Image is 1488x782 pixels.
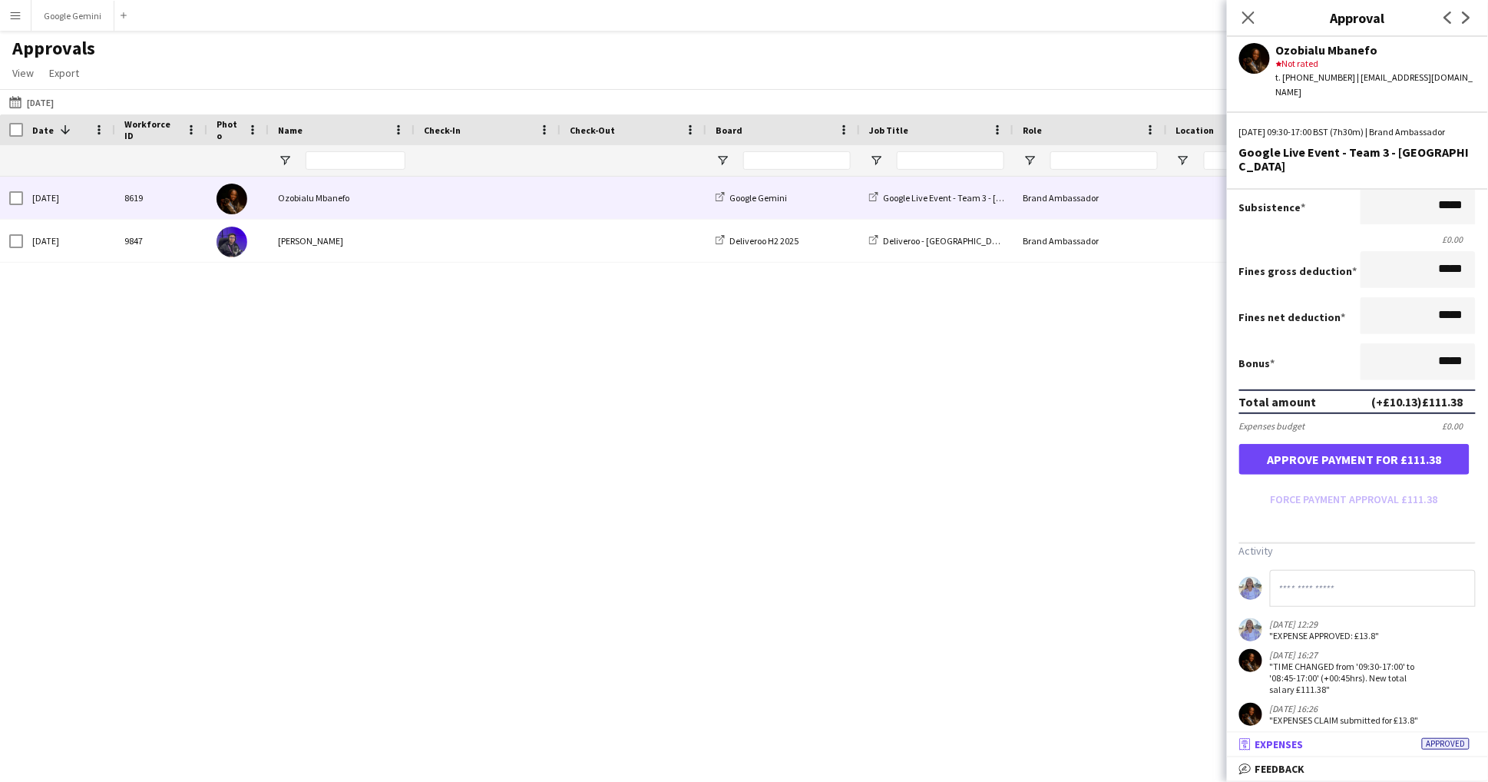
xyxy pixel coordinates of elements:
button: Approve payment for £111.38 [1239,444,1470,475]
div: "TIME CHANGED from '09:30-17:00' to '08:45-17:00' (+00:45hrs). New total salary £111.38" [1270,661,1428,695]
span: Expenses [1255,737,1304,751]
label: Bonus [1239,356,1275,370]
div: £0.00 [1239,234,1476,245]
h3: Approval [1227,8,1488,28]
div: [DATE] 12:29 [1270,618,1380,630]
button: Open Filter Menu [716,154,729,167]
div: Google Live Event - Team 3 - [GEOGRAPHIC_DATA] [1239,145,1476,173]
span: Name [278,124,303,136]
mat-expansion-panel-header: Feedback [1227,757,1488,780]
a: View [6,63,40,83]
span: Check-Out [570,124,615,136]
span: Export [49,66,79,80]
span: Check-In [424,124,461,136]
div: [DATE] 16:26 [1270,703,1419,714]
h3: Activity [1239,544,1476,558]
span: Role [1023,124,1042,136]
input: Job Title Filter Input [897,151,1004,170]
button: Google Gemini [31,1,114,31]
input: Board Filter Input [743,151,851,170]
input: Location Filter Input [1204,151,1311,170]
app-user-avatar: Ozobialu Mbanefo [1239,649,1262,672]
div: 8619 [115,177,207,219]
img: Abdul Sattar Mahomed [217,227,247,257]
div: [DATE] 09:30-17:00 BST (7h30m) | Brand Ambassador [1239,125,1476,139]
div: £0.00 [1443,420,1476,432]
input: Role Filter Input [1050,151,1158,170]
div: [DATE] [23,177,115,219]
div: Not rated [1276,57,1476,71]
a: Google Live Event - Team 3 - [GEOGRAPHIC_DATA] [869,192,1077,204]
input: Name Filter Input [306,151,405,170]
div: Expenses budget [1239,420,1305,432]
span: Approved [1422,738,1470,750]
span: Deliveroo H2 2025 [729,235,799,247]
button: [DATE] [6,93,57,111]
app-user-avatar: Ozobialu Mbanefo [1239,703,1262,726]
div: [DATE] 16:27 [1270,649,1428,661]
div: Brand Ambassador [1013,177,1167,219]
button: Open Filter Menu [278,154,292,167]
div: "EXPENSE APPROVED: £13.8" [1270,630,1380,641]
div: Ozobialu Mbanefo [1276,43,1476,57]
span: Date [32,124,54,136]
img: Ozobialu Mbanefo [217,184,247,214]
div: t. [PHONE_NUMBER] | [EMAIL_ADDRESS][DOMAIN_NAME] [1276,71,1476,98]
label: Fines gross deduction [1239,264,1357,278]
app-user-avatar: Lucy Hillier [1239,618,1262,641]
span: Photo [217,118,241,141]
div: [DATE] [23,220,115,262]
div: "EXPENSES CLAIM submitted for £13.8" [1270,714,1419,726]
span: Feedback [1255,762,1305,776]
mat-expansion-panel-header: ExpensesApproved [1227,733,1488,756]
span: View [12,66,34,80]
button: Open Filter Menu [1023,154,1037,167]
label: Subsistence [1239,200,1306,214]
div: Brand Ambassador [1013,220,1167,262]
button: Open Filter Menu [1176,154,1190,167]
div: Total amount [1239,394,1317,409]
span: Board [716,124,742,136]
div: Ozobialu Mbanefo [269,177,415,219]
span: Location [1176,124,1215,136]
span: Google Gemini [729,192,787,204]
span: Workforce ID [124,118,180,141]
a: Deliveroo - [GEOGRAPHIC_DATA] Uni Live Event SBA [869,235,1084,247]
span: Google Live Event - Team 3 - [GEOGRAPHIC_DATA] [883,192,1077,204]
button: Open Filter Menu [869,154,883,167]
span: Deliveroo - [GEOGRAPHIC_DATA] Uni Live Event SBA [883,235,1084,247]
a: Export [43,63,85,83]
div: 9847 [115,220,207,262]
div: (+£10.13) £111.38 [1372,394,1463,409]
span: Job Title [869,124,908,136]
a: Google Gemini [716,192,787,204]
label: Fines net deduction [1239,310,1346,324]
a: Deliveroo H2 2025 [716,235,799,247]
div: [PERSON_NAME] [269,220,415,262]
